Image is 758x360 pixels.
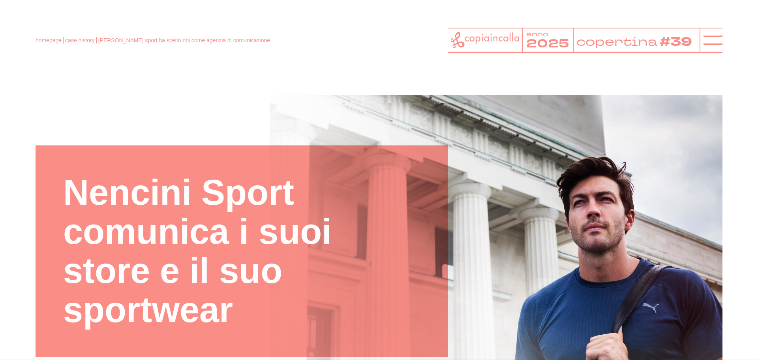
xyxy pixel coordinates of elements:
[662,33,696,51] tspan: #39
[36,37,62,43] a: homepage
[526,30,548,39] tspan: anno
[65,37,95,43] a: case history
[63,173,420,330] h1: Nencini Sport comunica i suoi store e il suo sportwear
[576,33,660,50] tspan: copertina
[98,37,270,43] span: [PERSON_NAME] sport ha scelto noi come agenzia di comunicazione
[526,36,569,52] tspan: 2025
